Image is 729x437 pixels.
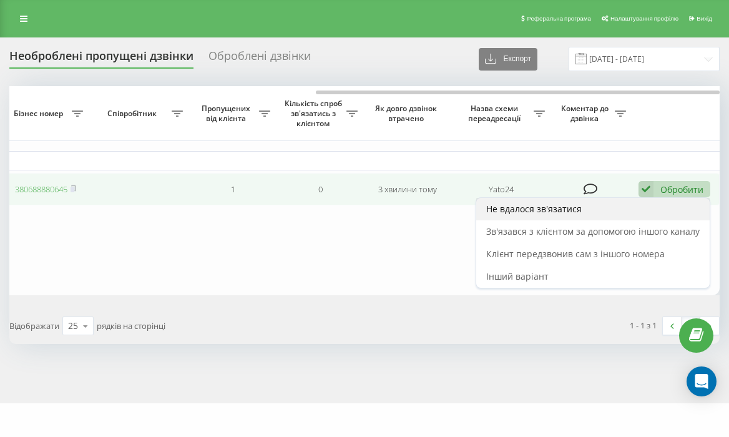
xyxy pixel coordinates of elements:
[557,104,615,123] span: Коментар до дзвінка
[486,270,549,282] span: Інший варіант
[374,104,441,123] span: Як довго дзвінок втрачено
[660,184,703,195] div: Обробити
[189,173,276,206] td: 1
[479,48,537,71] button: Експорт
[451,173,551,206] td: Yato24
[208,49,311,69] div: Оброблені дзвінки
[195,104,259,123] span: Пропущених від клієнта
[610,15,678,22] span: Налаштування профілю
[486,225,700,237] span: Зв'язався з клієнтом за допомогою іншого каналу
[8,109,72,119] span: Бізнес номер
[9,49,193,69] div: Необроблені пропущені дзвінки
[95,109,172,119] span: Співробітник
[15,184,67,195] a: 380688880645
[457,104,534,123] span: Назва схеми переадресації
[97,320,165,331] span: рядків на сторінці
[527,15,591,22] span: Реферальна програма
[9,320,59,331] span: Відображати
[687,366,717,396] div: Open Intercom Messenger
[364,173,451,206] td: 3 хвилини тому
[682,317,700,335] a: 1
[276,173,364,206] td: 0
[283,99,346,128] span: Кількість спроб зв'язатись з клієнтом
[697,15,712,22] span: Вихід
[486,248,665,260] span: Клієнт передзвонив сам з іншого номера
[630,319,657,331] div: 1 - 1 з 1
[68,320,78,332] div: 25
[486,203,582,215] span: Не вдалося зв'язатися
